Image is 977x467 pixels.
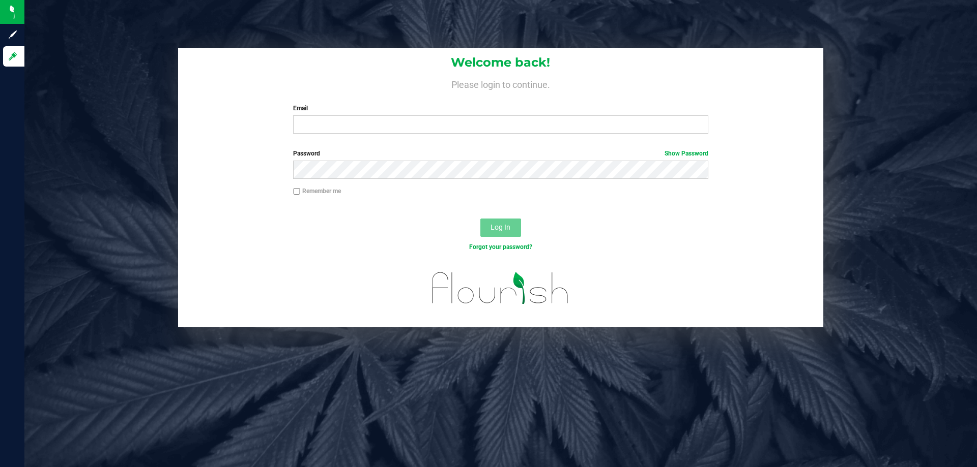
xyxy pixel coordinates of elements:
[293,104,708,113] label: Email
[665,150,708,157] a: Show Password
[491,223,510,231] span: Log In
[178,77,823,89] h4: Please login to continue.
[293,186,341,196] label: Remember me
[420,262,581,314] img: flourish_logo.svg
[469,243,532,251] a: Forgot your password?
[480,219,521,237] button: Log In
[8,51,18,61] inline-svg: Log in
[8,29,18,40] inline-svg: Sign up
[293,150,320,157] span: Password
[178,56,823,69] h1: Welcome back!
[293,188,300,195] input: Remember me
